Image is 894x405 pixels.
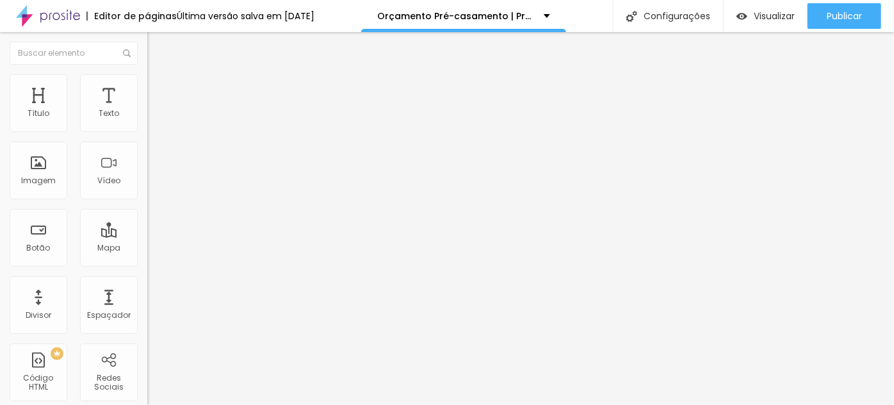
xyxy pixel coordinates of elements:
div: Código HTML [13,374,63,392]
div: Vídeo [97,176,120,185]
div: Botão [27,244,51,252]
div: Editor de páginas [86,12,177,21]
button: Visualizar [724,3,808,29]
span: Publicar [827,11,862,21]
span: Visualizar [754,11,795,21]
input: Buscar elemento [10,42,138,65]
iframe: Editor [147,32,894,405]
div: Última versão salva em [DATE] [177,12,314,21]
div: Imagem [21,176,56,185]
button: Publicar [808,3,881,29]
div: Espaçador [87,311,131,320]
div: Divisor [26,311,51,320]
img: view-1.svg [736,11,747,22]
p: Orçamento Pré-casamento | Pré-Wedding 2025 [377,12,534,21]
img: Icone [123,49,131,57]
div: Título [28,109,49,118]
img: Icone [626,11,637,22]
div: Texto [99,109,119,118]
div: Mapa [97,244,120,252]
div: Redes Sociais [83,374,134,392]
